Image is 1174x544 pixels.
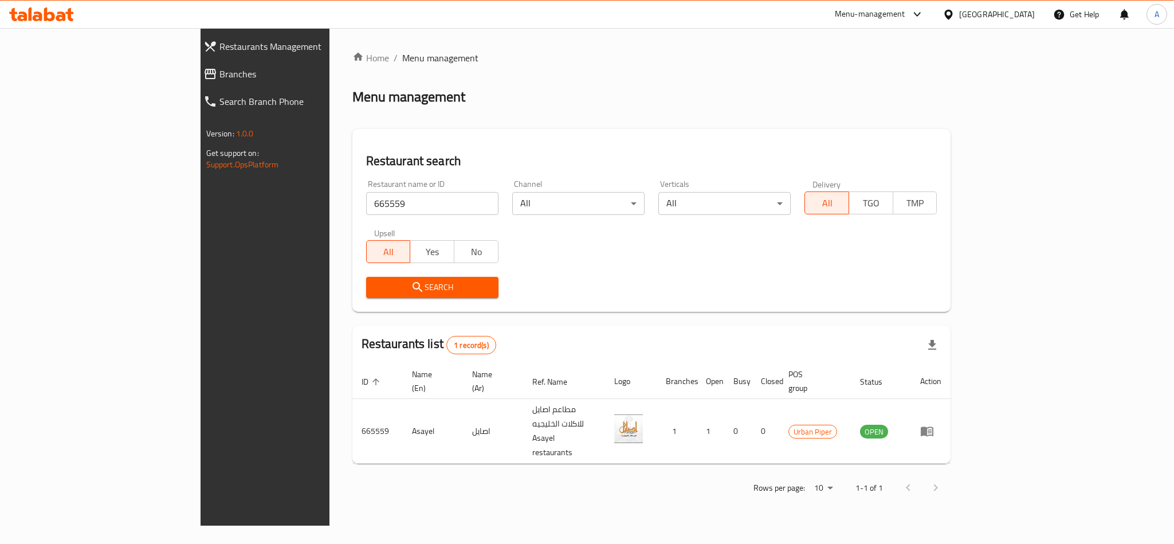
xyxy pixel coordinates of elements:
[918,331,946,359] div: Export file
[362,375,383,389] span: ID
[366,240,411,263] button: All
[753,481,805,495] p: Rows per page:
[236,126,254,141] span: 1.0.0
[446,336,496,354] div: Total records count
[697,399,724,464] td: 1
[959,8,1035,21] div: [GEOGRAPHIC_DATA]
[1155,8,1159,21] span: A
[860,425,888,439] span: OPEN
[697,364,724,399] th: Open
[366,277,498,298] button: Search
[412,367,449,395] span: Name (En)
[855,481,883,495] p: 1-1 of 1
[402,51,478,65] span: Menu management
[724,399,752,464] td: 0
[472,367,509,395] span: Name (Ar)
[614,414,643,443] img: Asayel
[206,157,279,172] a: Support.OpsPlatform
[512,192,645,215] div: All
[724,364,752,399] th: Busy
[920,424,941,438] div: Menu
[366,152,937,170] h2: Restaurant search
[898,195,933,212] span: TMP
[219,40,387,53] span: Restaurants Management
[463,399,523,464] td: اصايل
[810,480,837,497] div: Rows per page:
[374,229,395,237] label: Upsell
[658,192,791,215] div: All
[447,340,496,351] span: 1 record(s)
[605,364,657,399] th: Logo
[362,335,496,354] h2: Restaurants list
[788,367,837,395] span: POS group
[219,67,387,81] span: Branches
[893,191,937,214] button: TMP
[194,60,396,88] a: Branches
[454,240,498,263] button: No
[804,191,849,214] button: All
[371,244,406,260] span: All
[194,88,396,115] a: Search Branch Phone
[752,364,779,399] th: Closed
[410,240,454,263] button: Yes
[752,399,779,464] td: 0
[415,244,450,260] span: Yes
[789,425,837,439] span: Urban Piper
[860,375,897,389] span: Status
[810,195,845,212] span: All
[854,195,889,212] span: TGO
[523,399,606,464] td: مطاعم اصايل للاكلات الخليجيه Asayel restaurants
[375,280,489,295] span: Search
[403,399,463,464] td: Asayel
[194,33,396,60] a: Restaurants Management
[849,191,893,214] button: TGO
[366,192,498,215] input: Search for restaurant name or ID..
[657,364,697,399] th: Branches
[657,399,697,464] td: 1
[812,180,841,188] label: Delivery
[352,88,465,106] h2: Menu management
[532,375,582,389] span: Ref. Name
[835,7,905,21] div: Menu-management
[219,95,387,108] span: Search Branch Phone
[352,51,951,65] nav: breadcrumb
[206,126,234,141] span: Version:
[911,364,951,399] th: Action
[206,146,259,161] span: Get support on:
[352,364,951,464] table: enhanced table
[459,244,494,260] span: No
